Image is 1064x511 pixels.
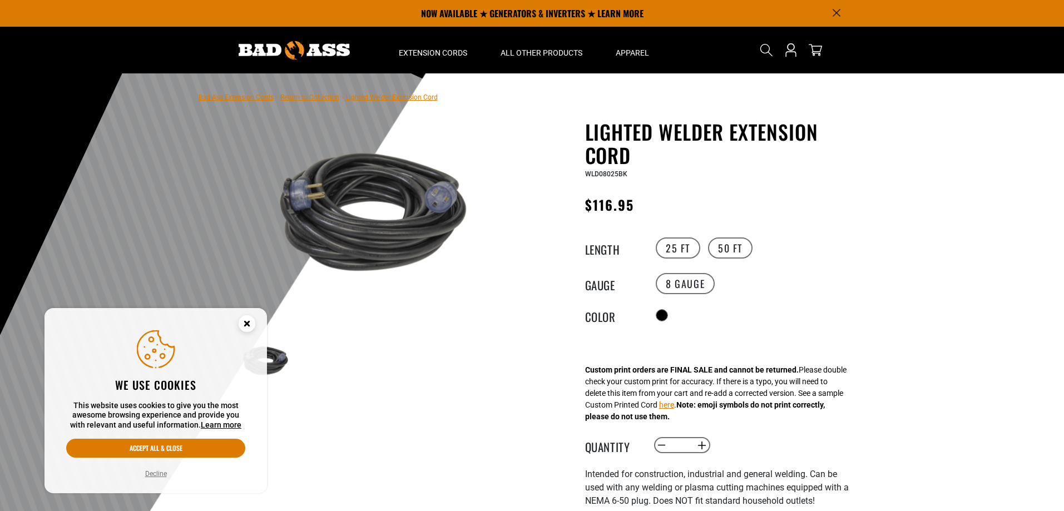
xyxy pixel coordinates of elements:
summary: Extension Cords [382,27,484,73]
img: black [231,122,499,301]
span: Lighted Welder Extension Cord [346,93,438,101]
legend: Color [585,308,641,323]
span: › [342,93,344,101]
summary: Search [758,41,775,59]
span: Extension Cords [399,48,467,58]
div: Please double check your custom print for accuracy. If there is a typo, you will need to delete t... [585,364,847,423]
label: 50 FT [708,237,753,259]
span: WLD08025BK [585,170,627,178]
label: 8 Gauge [656,273,715,294]
legend: Length [585,241,641,255]
h1: Lighted Welder Extension Cord [585,120,858,167]
span: $116.95 [585,195,635,215]
span: All Other Products [501,48,582,58]
summary: Apparel [599,27,666,73]
button: here [659,399,674,411]
a: Learn more [201,420,241,429]
a: Bad Ass Extension Cords [199,93,274,101]
span: Intended for construction, industrial and general welding. Can be used with any welding or plasma... [585,469,849,506]
label: Quantity [585,438,641,453]
strong: Custom print orders are FINAL SALE and cannot be returned. [585,365,799,374]
a: Return to Collection [280,93,339,101]
button: Accept all & close [66,439,245,458]
strong: Note: emoji symbols do not print correctly, please do not use them. [585,400,825,421]
legend: Gauge [585,276,641,291]
nav: breadcrumbs [199,90,438,103]
label: 25 FT [656,237,700,259]
button: Decline [142,468,170,479]
span: Apparel [616,48,649,58]
aside: Cookie Consent [44,308,267,494]
span: › [276,93,278,101]
h2: We use cookies [66,378,245,392]
p: This website uses cookies to give you the most awesome browsing experience and provide you with r... [66,401,245,430]
summary: All Other Products [484,27,599,73]
img: Bad Ass Extension Cords [239,41,350,59]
